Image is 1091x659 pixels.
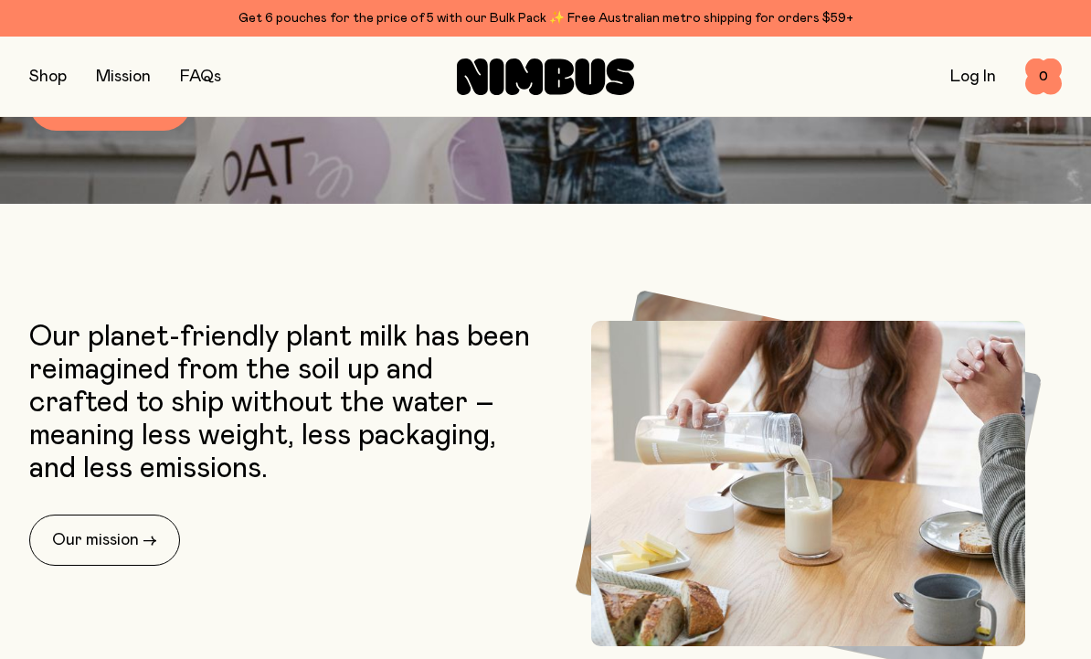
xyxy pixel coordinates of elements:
[950,69,996,85] a: Log In
[29,7,1062,29] div: Get 6 pouches for the price of 5 with our Bulk Pack ✨ Free Australian metro shipping for orders $59+
[1025,58,1062,95] button: 0
[180,69,221,85] a: FAQs
[29,515,180,566] a: Our mission →
[591,321,1025,646] img: Pouring Nimbus Oat Milk into a glass cup at the dining room table
[96,69,151,85] a: Mission
[29,321,536,485] p: Our planet-friendly plant milk has been reimagined from the soil up and crafted to ship without t...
